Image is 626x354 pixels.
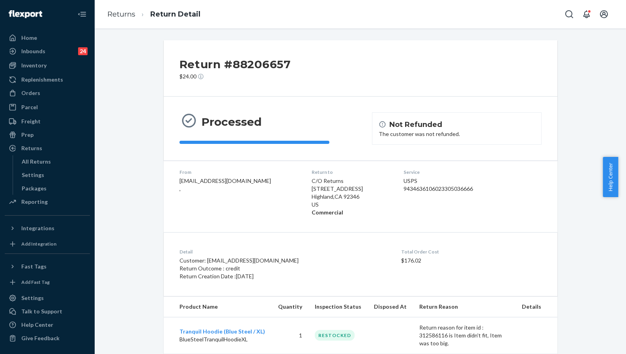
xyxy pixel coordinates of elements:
a: Inbounds24 [5,45,90,58]
div: Add Fast Tag [21,279,50,285]
a: Returns [5,142,90,155]
div: Settings [21,294,44,302]
dt: From [179,169,299,175]
th: Product Name [164,296,272,317]
a: Return Detail [150,10,200,19]
div: Fast Tags [21,263,47,270]
p: Return Outcome : credit [179,265,401,272]
th: Details [516,296,557,317]
button: Open account menu [596,6,612,22]
a: Help Center [5,319,90,331]
div: Inbounds [21,47,45,55]
p: Highland , CA 92346 [312,193,391,201]
a: Parcel [5,101,90,114]
button: Integrations [5,222,90,235]
p: $24.00 [179,73,291,80]
div: 24 [78,47,88,55]
div: $176.02 [401,248,542,280]
div: All Returns [22,158,51,166]
dt: Service [404,169,501,175]
p: [STREET_ADDRESS] [312,185,391,193]
a: Prep [5,129,90,141]
p: C/O Returns [312,177,391,185]
a: Settings [5,292,90,304]
button: Talk to Support [5,305,90,318]
a: Replenishments [5,73,90,86]
div: Freight [21,117,41,125]
div: 9434636106023305036666 [404,185,501,193]
div: Reporting [21,198,48,206]
a: Add Integration [5,238,90,250]
div: Settings [22,171,44,179]
dt: Detail [179,248,401,255]
div: Talk to Support [21,307,62,315]
div: Orders [21,89,40,97]
span: [EMAIL_ADDRESS][DOMAIN_NAME] , [179,177,271,192]
h3: Processed [202,115,262,129]
p: BlueSteelTranquilHoodieXL [179,335,266,343]
dt: Total Order Cost [401,248,542,255]
button: Open notifications [579,6,594,22]
img: Flexport logo [9,10,42,18]
iframe: Opens a widget where you can chat to one of our agents [576,330,618,350]
strong: Commercial [312,209,343,216]
ol: breadcrumbs [101,3,207,26]
a: Freight [5,115,90,128]
a: All Returns [18,155,90,168]
div: Parcel [21,103,38,111]
button: Close Navigation [74,6,90,22]
a: Settings [18,169,90,181]
div: Home [21,34,37,42]
a: Home [5,32,90,44]
dt: Return to [312,169,391,175]
th: Inspection Status [308,296,368,317]
a: Returns [107,10,135,19]
p: Customer: [EMAIL_ADDRESS][DOMAIN_NAME] [179,257,401,265]
h4: Not Refunded [389,119,442,130]
button: Give Feedback [5,332,90,345]
div: Prep [21,131,34,139]
div: RESTOCKED [315,330,355,341]
a: Reporting [5,196,90,208]
div: Give Feedback [21,334,60,342]
button: Open Search Box [561,6,577,22]
a: Orders [5,87,90,99]
div: Packages [22,184,47,192]
div: Add Integration [21,240,56,247]
th: Disposed At [368,296,413,317]
a: Inventory [5,59,90,72]
button: Help Center [603,157,618,197]
div: Returns [21,144,42,152]
p: Return reason for item id : 312586116 is Item didn't fit, Item was too big. [419,324,509,347]
p: Return Creation Date : [DATE] [179,272,401,280]
div: Integrations [21,224,54,232]
a: Tranquil Hoodie (Blue Steel / XL) [179,328,265,335]
button: Fast Tags [5,260,90,273]
a: Add Fast Tag [5,276,90,289]
div: Help Center [21,321,53,329]
div: Inventory [21,61,47,69]
div: Replenishments [21,76,63,84]
span: USPS [404,177,417,184]
h2: Return #88206657 [179,56,291,73]
p: US [312,201,391,209]
a: Packages [18,182,90,195]
th: Return Reason [413,296,516,317]
div: The customer was not refunded. [379,130,535,138]
th: Quantity [272,296,308,317]
td: 1 [272,317,308,354]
